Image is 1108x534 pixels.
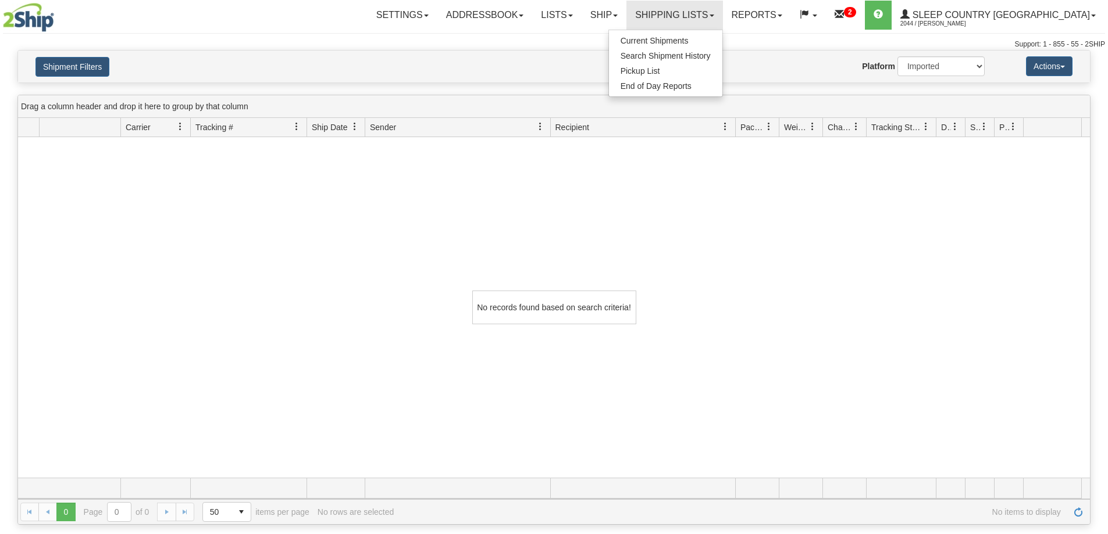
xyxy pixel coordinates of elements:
a: Packages filter column settings [759,117,779,137]
span: Page 0 [56,503,75,521]
span: 50 [210,506,225,518]
span: Recipient [555,121,589,133]
a: Tracking # filter column settings [287,117,307,137]
a: Reports [723,1,791,30]
span: Tracking Status [871,121,922,133]
a: Settings [368,1,437,30]
a: Shipment Issues filter column settings [974,117,994,137]
a: Tracking Status filter column settings [916,117,936,137]
button: Actions [1026,56,1073,76]
span: End of Day Reports [621,81,692,91]
a: Sleep Country [GEOGRAPHIC_DATA] 2044 / [PERSON_NAME] [892,1,1105,30]
a: Delivery Status filter column settings [945,117,965,137]
span: select [232,503,251,521]
a: Pickup Status filter column settings [1003,117,1023,137]
span: 2044 / [PERSON_NAME] [900,18,988,30]
span: Current Shipments [621,36,689,45]
span: Pickup Status [999,121,1009,133]
span: Page of 0 [84,502,149,522]
div: No rows are selected [318,507,394,517]
a: Addressbook [437,1,533,30]
span: Carrier [126,121,151,133]
a: Recipient filter column settings [715,117,735,137]
a: Lists [532,1,581,30]
a: 2 [826,1,865,30]
button: Shipment Filters [35,57,109,77]
a: Shipping lists [626,1,722,30]
span: Weight [784,121,808,133]
a: End of Day Reports [609,78,722,94]
span: Shipment Issues [970,121,980,133]
div: grid grouping header [18,95,1090,118]
a: Carrier filter column settings [170,117,190,137]
sup: 2 [844,7,856,17]
span: Tracking # [195,121,233,133]
span: Sender [370,121,396,133]
span: Pickup List [621,66,660,76]
a: Refresh [1069,503,1088,521]
span: Page sizes drop down [202,502,251,522]
a: Current Shipments [609,33,722,48]
span: Sleep Country [GEOGRAPHIC_DATA] [910,10,1090,20]
span: items per page [202,502,309,522]
span: No items to display [402,507,1061,517]
a: Weight filter column settings [803,117,822,137]
a: Ship Date filter column settings [345,117,365,137]
div: Support: 1 - 855 - 55 - 2SHIP [3,40,1105,49]
span: Ship Date [312,121,347,133]
img: logo2044.jpg [3,3,54,32]
a: Pickup List [609,63,722,78]
div: No records found based on search criteria! [472,291,636,324]
span: Delivery Status [941,121,951,133]
label: Platform [862,60,895,72]
span: Search Shipment History [621,51,711,60]
a: Charge filter column settings [846,117,866,137]
a: Sender filter column settings [530,117,550,137]
span: Charge [828,121,852,133]
iframe: chat widget [1081,207,1107,326]
a: Ship [582,1,626,30]
a: Search Shipment History [609,48,722,63]
span: Packages [740,121,765,133]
